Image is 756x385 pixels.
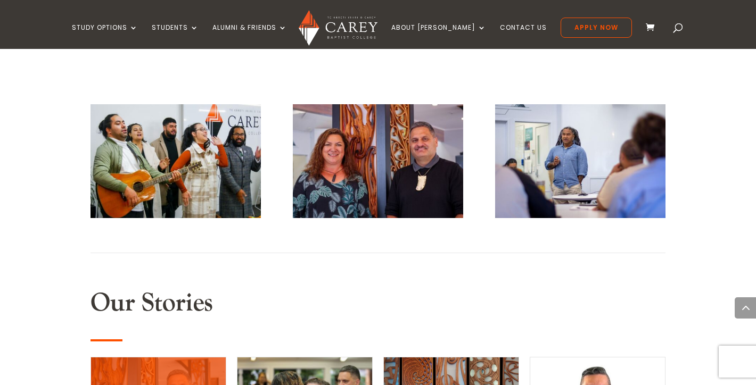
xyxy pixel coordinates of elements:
[391,24,486,49] a: About [PERSON_NAME]
[91,104,261,217] img: Māori at Carey
[293,104,463,218] img: Māori at Carey
[91,288,665,324] h2: Our Stories
[495,104,665,217] img: Māori at Carey
[72,24,138,49] a: Study Options
[212,24,287,49] a: Alumni & Friends
[500,24,547,49] a: Contact Us
[299,10,377,46] img: Carey Baptist College
[152,24,199,49] a: Students
[561,18,632,38] a: Apply Now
